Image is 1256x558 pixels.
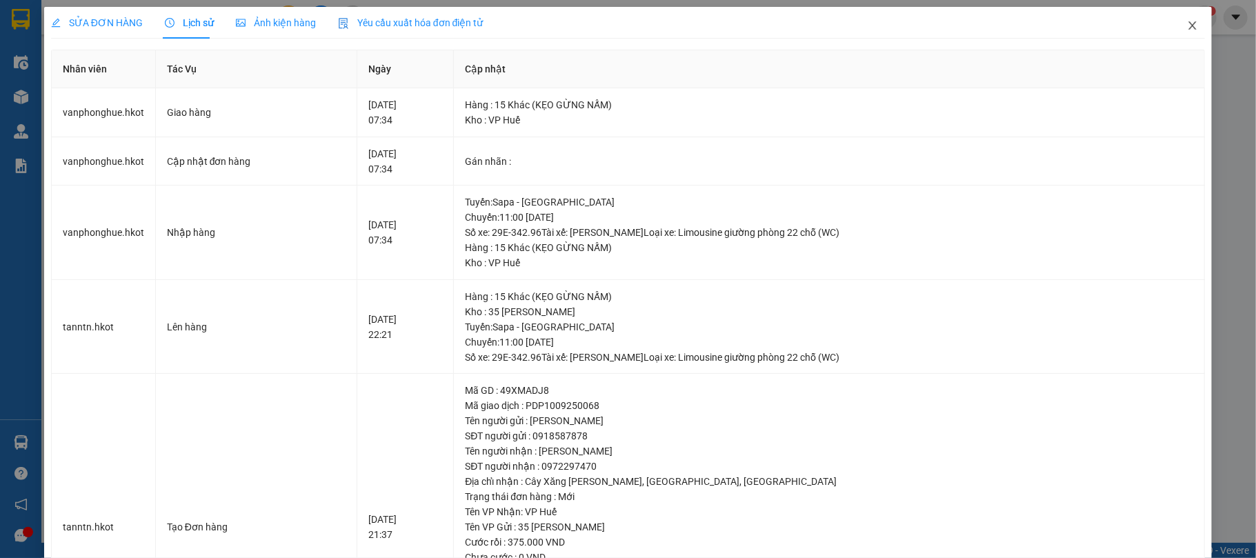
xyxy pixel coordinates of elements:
[52,280,156,375] td: tanntn.hkot
[51,18,61,28] span: edit
[465,255,1193,270] div: Kho : VP Huế
[52,88,156,137] td: vanphonghue.hkot
[465,383,1193,398] div: Mã GD : 49XMADJ8
[167,105,346,120] div: Giao hàng
[465,519,1193,535] div: Tên VP Gửi : 35 [PERSON_NAME]
[465,289,1193,304] div: Hàng : 15 Khác (KẸO GỪNG NẤM)
[465,474,1193,489] div: Địa chỉ nhận : Cây Xăng [PERSON_NAME], [GEOGRAPHIC_DATA], [GEOGRAPHIC_DATA]
[368,146,442,177] div: [DATE] 07:34
[368,512,442,542] div: [DATE] 21:37
[52,137,156,186] td: vanphonghue.hkot
[465,459,1193,474] div: SĐT người nhận : 0972297470
[165,18,175,28] span: clock-circle
[465,195,1193,240] div: Tuyến : Sapa - [GEOGRAPHIC_DATA] Chuyến: 11:00 [DATE] Số xe: 29E-342.96 Tài xế: [PERSON_NAME] Loạ...
[465,304,1193,319] div: Kho : 35 [PERSON_NAME]
[465,504,1193,519] div: Tên VP Nhận: VP Huế
[465,97,1193,112] div: Hàng : 15 Khác (KẸO GỪNG NẤM)
[167,319,346,335] div: Lên hàng
[52,186,156,280] td: vanphonghue.hkot
[454,50,1205,88] th: Cập nhật
[465,428,1193,444] div: SĐT người gửi : 0918587878
[465,535,1193,550] div: Cước rồi : 375.000 VND
[465,398,1193,413] div: Mã giao dịch : PDP1009250068
[167,154,346,169] div: Cập nhật đơn hàng
[236,18,246,28] span: picture
[156,50,358,88] th: Tác Vụ
[357,50,454,88] th: Ngày
[465,154,1193,169] div: Gán nhãn :
[1187,20,1198,31] span: close
[368,97,442,128] div: [DATE] 07:34
[52,50,156,88] th: Nhân viên
[165,17,214,28] span: Lịch sử
[465,240,1193,255] div: Hàng : 15 Khác (KẸO GỪNG NẤM)
[167,225,346,240] div: Nhập hàng
[338,18,349,29] img: icon
[368,312,442,342] div: [DATE] 22:21
[167,519,346,535] div: Tạo Đơn hàng
[465,319,1193,365] div: Tuyến : Sapa - [GEOGRAPHIC_DATA] Chuyến: 11:00 [DATE] Số xe: 29E-342.96 Tài xế: [PERSON_NAME] Loạ...
[236,17,316,28] span: Ảnh kiện hàng
[465,413,1193,428] div: Tên người gửi : [PERSON_NAME]
[51,17,143,28] span: SỬA ĐƠN HÀNG
[1173,7,1212,46] button: Close
[368,217,442,248] div: [DATE] 07:34
[465,489,1193,504] div: Trạng thái đơn hàng : Mới
[338,17,484,28] span: Yêu cầu xuất hóa đơn điện tử
[465,444,1193,459] div: Tên người nhận : [PERSON_NAME]
[465,112,1193,128] div: Kho : VP Huế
